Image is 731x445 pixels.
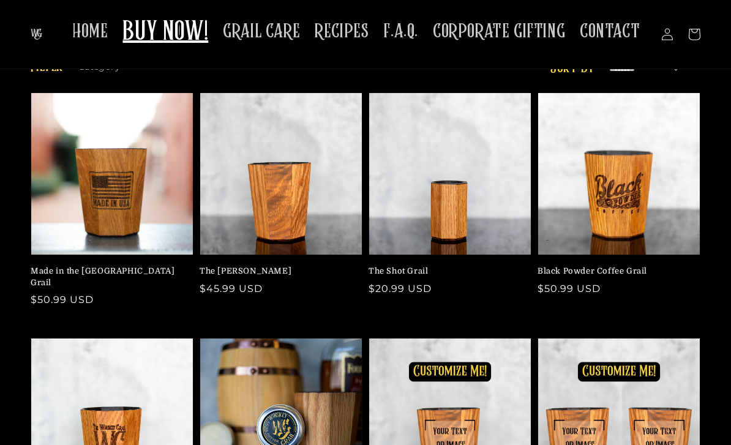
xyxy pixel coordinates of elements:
a: Made in the [GEOGRAPHIC_DATA] Grail [31,266,186,288]
a: RECIPES [307,12,376,51]
img: The Whiskey Grail [31,29,42,40]
span: BUY NOW! [122,16,208,50]
a: CORPORATE GIFTING [425,12,572,51]
span: F.A.Q. [383,20,418,43]
summary: Category [78,58,137,70]
a: GRAIL CARE [216,12,307,51]
span: RECIPES [315,20,369,43]
span: GRAIL CARE [223,20,300,43]
a: Black Powder Coffee Grail [538,266,693,277]
span: CONTACT [580,20,640,43]
a: BUY NOW! [115,9,216,57]
a: CONTACT [572,12,647,51]
span: CORPORATE GIFTING [433,20,565,43]
a: HOME [65,12,115,51]
span: HOME [72,20,108,43]
a: F.A.Q. [376,12,425,51]
a: The Shot Grail [369,266,524,277]
a: The [PERSON_NAME] [200,266,355,277]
